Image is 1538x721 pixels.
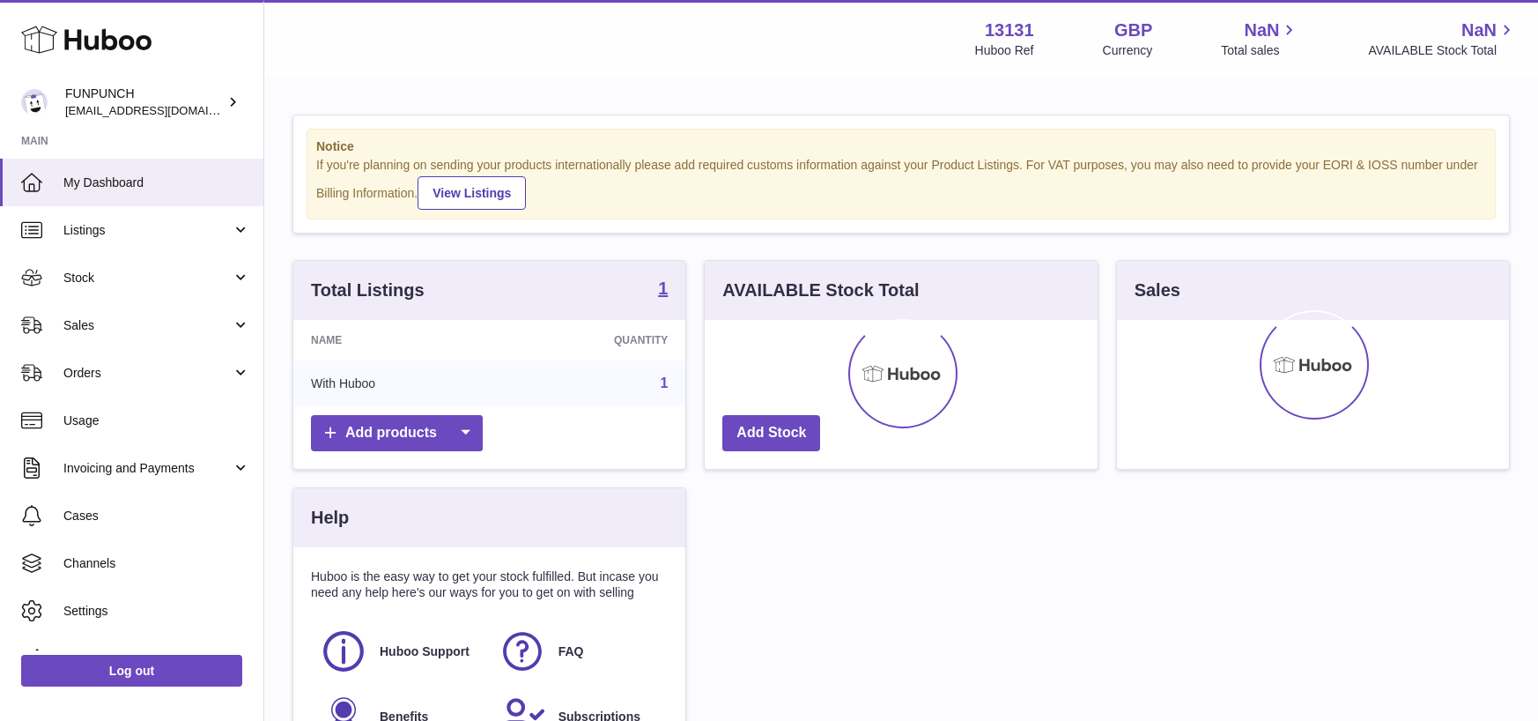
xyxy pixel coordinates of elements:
h3: Help [311,506,349,530]
h3: AVAILABLE Stock Total [722,279,919,302]
p: Huboo is the easy way to get your stock fulfilled. But incase you need any help here's our ways f... [311,569,668,602]
a: FAQ [499,628,660,675]
div: FUNPUNCH [65,85,224,119]
th: Quantity [500,320,685,360]
a: Add Stock [722,415,820,451]
a: Huboo Support [320,628,481,675]
a: NaN Total sales [1221,19,1299,59]
span: Total sales [1221,42,1299,59]
span: Channels [63,555,250,572]
h3: Sales [1135,279,1180,302]
a: Add products [311,415,483,451]
span: FAQ [558,643,584,660]
th: Name [293,320,500,360]
span: Invoicing and Payments [63,460,232,477]
span: My Dashboard [63,175,250,191]
span: Settings [63,603,250,620]
a: View Listings [418,176,526,210]
span: Sales [63,317,232,334]
a: NaN AVAILABLE Stock Total [1368,19,1517,59]
span: NaN [1461,19,1497,42]
strong: 13131 [985,19,1034,42]
div: If you're planning on sending your products internationally please add required customs informati... [316,157,1486,210]
span: Listings [63,222,232,239]
a: Log out [21,655,242,687]
span: Orders [63,365,232,382]
span: Stock [63,270,232,286]
span: Cases [63,508,250,524]
strong: Notice [316,138,1486,155]
a: 1 [660,375,668,390]
td: With Huboo [293,360,500,406]
span: Usage [63,413,250,429]
span: AVAILABLE Stock Total [1368,42,1517,59]
span: Huboo Support [380,643,470,660]
a: 1 [658,279,668,301]
div: Huboo Ref [975,42,1034,59]
span: NaN [1244,19,1279,42]
strong: GBP [1114,19,1152,42]
h3: Total Listings [311,279,425,302]
div: Currency [1103,42,1153,59]
span: [EMAIL_ADDRESS][DOMAIN_NAME] [65,103,259,117]
span: Returns [63,650,250,667]
img: internalAdmin-13131@internal.huboo.com [21,89,48,115]
strong: 1 [658,279,668,297]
